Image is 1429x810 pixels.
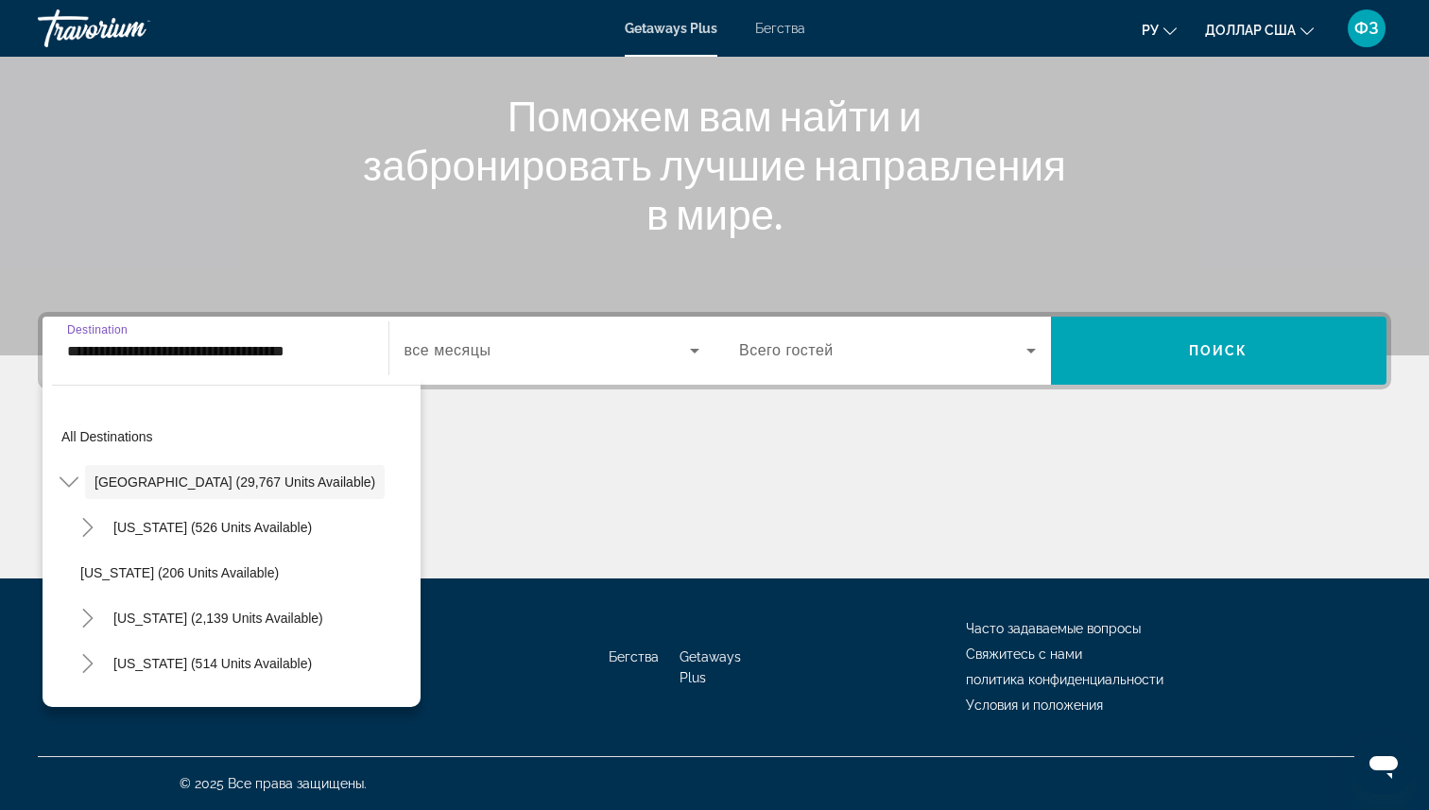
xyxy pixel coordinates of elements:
[966,621,1141,636] a: Часто задаваемые вопросы
[52,466,85,499] button: Toggle United States (29,767 units available)
[966,698,1103,713] a: Условия и положения
[1142,23,1159,38] font: ру
[113,611,323,626] span: [US_STATE] (2,139 units available)
[52,420,421,454] button: All destinations
[739,342,834,358] span: Всего гостей
[755,21,805,36] a: Бегства
[67,323,128,336] span: Destination
[180,776,367,791] font: © 2025 Все права защищены.
[104,646,321,681] button: [US_STATE] (514 units available)
[71,511,104,544] button: Toggle Arizona (526 units available)
[61,429,153,444] span: All destinations
[966,672,1163,687] a: политика конфиденциальности
[71,692,421,726] button: [US_STATE] (2 units available)
[1353,734,1414,795] iframe: Кнопка запуска окна обмена сообщениями
[405,342,491,358] span: все месяцы
[680,649,741,685] a: Getaways Plus
[625,21,717,36] a: Getaways Plus
[38,4,227,53] a: Травориум
[1189,343,1248,358] span: Поиск
[43,317,1386,385] div: Виджет поиска
[609,649,659,664] a: Бегства
[1051,317,1387,385] button: Поиск
[360,91,1069,238] h1: Поможем вам найти и забронировать лучшие направления в мире.
[104,510,321,544] button: [US_STATE] (526 units available)
[80,565,279,580] span: [US_STATE] (206 units available)
[113,656,312,671] span: [US_STATE] (514 units available)
[113,520,312,535] span: [US_STATE] (526 units available)
[104,601,333,635] button: [US_STATE] (2,139 units available)
[1142,16,1177,43] button: Изменить язык
[71,647,104,681] button: Toggle Colorado (514 units available)
[1205,23,1296,38] font: доллар США
[1354,18,1379,38] font: ФЗ
[1205,16,1314,43] button: Изменить валюту
[85,465,385,499] button: [GEOGRAPHIC_DATA] (29,767 units available)
[71,556,421,590] button: [US_STATE] (206 units available)
[1342,9,1391,48] button: Меню пользователя
[95,474,375,490] span: [GEOGRAPHIC_DATA] (29,767 units available)
[71,602,104,635] button: Toggle California (2,139 units available)
[966,646,1082,662] a: Свяжитесь с нами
